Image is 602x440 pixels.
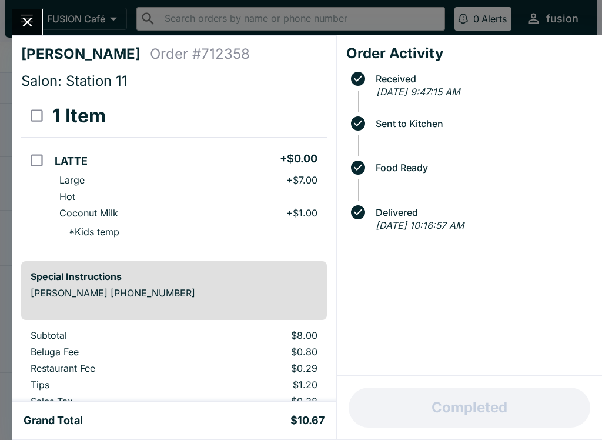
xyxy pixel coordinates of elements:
[31,287,317,299] p: [PERSON_NAME] [PHONE_NUMBER]
[211,329,317,341] p: $8.00
[370,74,593,84] span: Received
[376,219,464,231] em: [DATE] 10:16:57 AM
[290,414,325,428] h5: $10.67
[286,174,317,186] p: + $7.00
[211,395,317,407] p: $0.38
[21,72,128,89] span: Salon: Station 11
[59,207,118,219] p: Coconut Milk
[31,362,192,374] p: Restaurant Fee
[59,174,85,186] p: Large
[31,346,192,358] p: Beluga Fee
[31,271,317,282] h6: Special Instructions
[376,86,460,98] em: [DATE] 9:47:15 AM
[52,104,106,128] h3: 1 Item
[31,395,192,407] p: Sales Tax
[21,95,327,252] table: orders table
[370,207,593,218] span: Delivered
[370,162,593,173] span: Food Ready
[150,45,250,63] h4: Order # 712358
[21,329,327,412] table: orders table
[211,346,317,358] p: $0.80
[346,45,593,62] h4: Order Activity
[55,154,88,168] h5: LATTE
[31,379,192,391] p: Tips
[21,45,150,63] h4: [PERSON_NAME]
[31,329,192,341] p: Subtotal
[211,362,317,374] p: $0.29
[211,379,317,391] p: $1.20
[12,9,42,35] button: Close
[24,414,83,428] h5: Grand Total
[286,207,317,219] p: + $1.00
[59,191,75,202] p: Hot
[370,118,593,129] span: Sent to Kitchen
[280,152,317,166] h5: + $0.00
[59,226,119,238] p: * Kids temp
